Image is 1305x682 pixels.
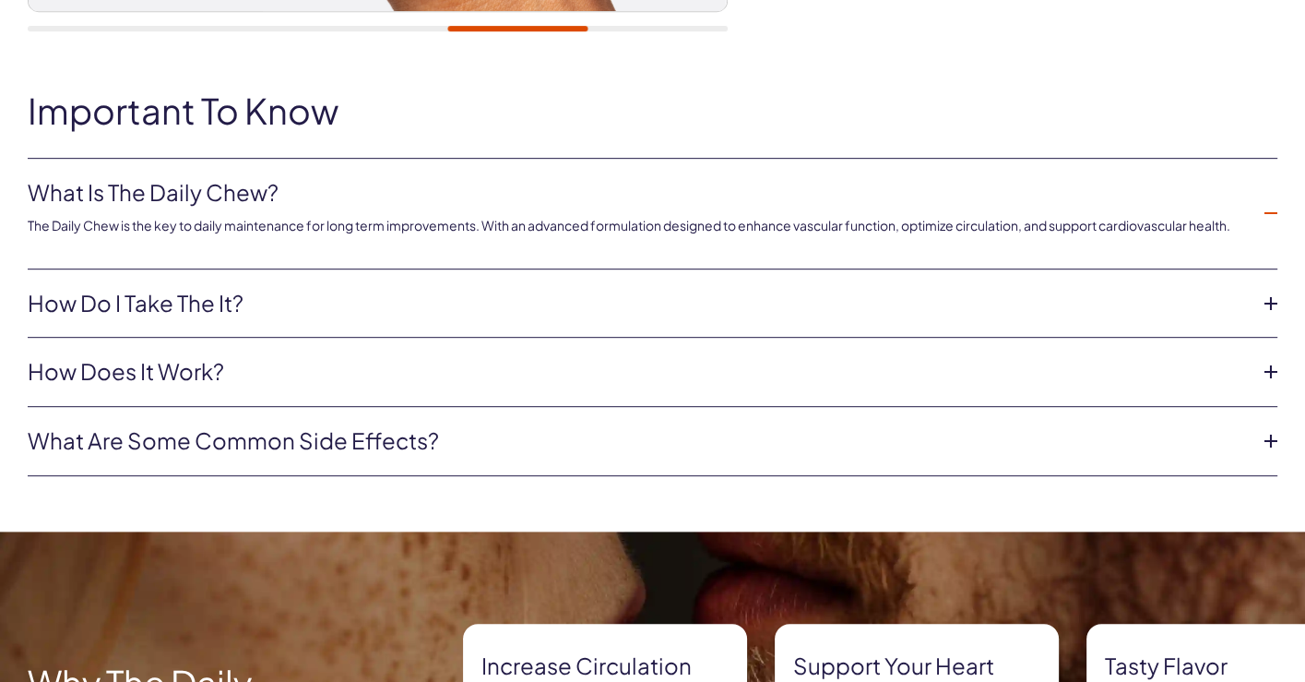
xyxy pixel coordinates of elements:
a: What are some common side effects? [28,425,1248,457]
a: What Is The Daily Chew? [28,177,1248,209]
strong: Increase Circulation [481,651,729,682]
a: How Does it Work? [28,356,1248,388]
h2: Important To Know [28,91,1277,130]
strong: Support Your Heart [793,651,1040,682]
a: How do i take the it? [28,288,1248,319]
p: The Daily Chew is the key to daily maintenance for long term improvements. With an advanced formu... [28,217,1248,235]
